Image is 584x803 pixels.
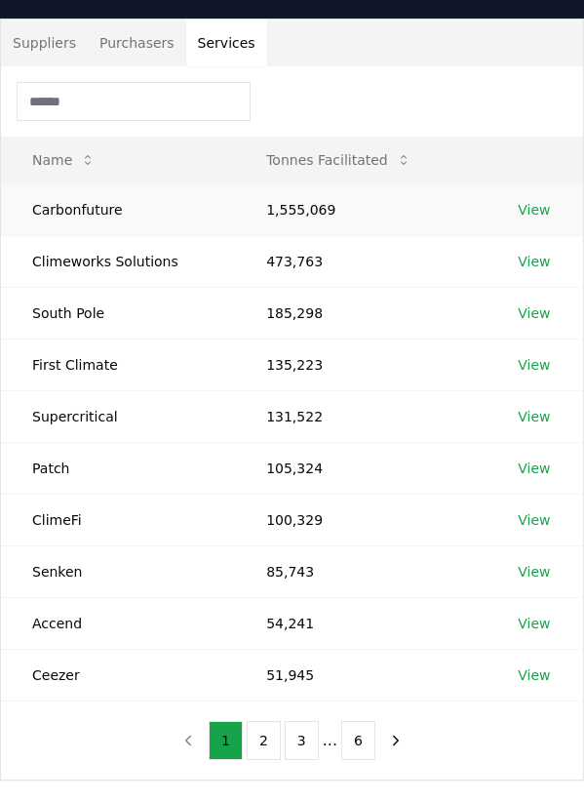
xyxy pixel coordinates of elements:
[235,183,487,235] td: 1,555,069
[1,597,235,649] td: Accend
[17,141,111,180] button: Name
[1,390,235,442] td: Supercritical
[1,442,235,494] td: Patch
[235,235,487,287] td: 473,763
[518,510,550,530] a: View
[518,562,550,582] a: View
[235,494,487,545] td: 100,329
[1,339,235,390] td: First Climate
[88,20,186,66] button: Purchasers
[341,721,375,760] button: 6
[518,407,550,426] a: View
[379,721,412,760] button: next page
[235,390,487,442] td: 131,522
[518,252,550,271] a: View
[1,235,235,287] td: Climeworks Solutions
[1,287,235,339] td: South Pole
[285,721,319,760] button: 3
[235,339,487,390] td: 135,223
[518,355,550,375] a: View
[235,649,487,701] td: 51,945
[251,141,427,180] button: Tonnes Facilitated
[209,721,243,760] button: 1
[323,729,337,752] li: ...
[1,183,235,235] td: Carbonfuture
[518,200,550,220] a: View
[1,20,88,66] button: Suppliers
[186,20,267,66] button: Services
[518,459,550,478] a: View
[1,545,235,597] td: Senken
[1,494,235,545] td: ClimeFi
[247,721,281,760] button: 2
[1,649,235,701] td: Ceezer
[235,442,487,494] td: 105,324
[235,545,487,597] td: 85,743
[518,614,550,633] a: View
[518,303,550,323] a: View
[235,287,487,339] td: 185,298
[518,665,550,685] a: View
[235,597,487,649] td: 54,241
